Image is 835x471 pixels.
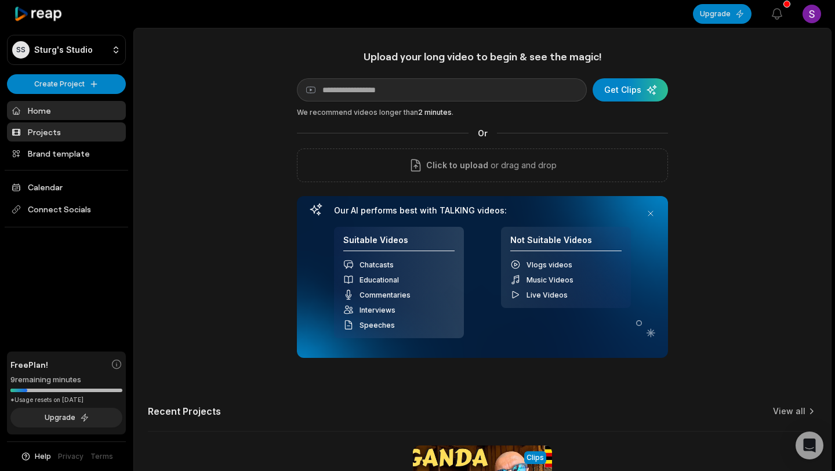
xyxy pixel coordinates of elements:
span: Live Videos [527,291,568,299]
a: Calendar [7,177,126,197]
p: Sturg's Studio [34,45,93,55]
span: Connect Socials [7,199,126,220]
div: SS [12,41,30,59]
span: Music Videos [527,276,573,284]
span: Chatcasts [360,260,394,269]
button: Get Clips [593,78,668,102]
button: Upgrade [10,408,122,427]
span: Vlogs videos [527,260,572,269]
h1: Upload your long video to begin & see the magic! [297,50,668,63]
span: Free Plan! [10,358,48,371]
span: Interviews [360,306,395,314]
a: Terms [90,451,113,462]
span: Educational [360,276,399,284]
a: Privacy [58,451,83,462]
span: Or [469,127,497,139]
span: Help [35,451,51,462]
a: Home [7,101,126,120]
button: Create Project [7,74,126,94]
a: View all [773,405,805,417]
div: *Usage resets on [DATE] [10,396,122,404]
div: We recommend videos longer than . [297,107,668,118]
button: Help [20,451,51,462]
h3: Our AI performs best with TALKING videos: [334,205,631,216]
div: Open Intercom Messenger [796,432,823,459]
button: Upgrade [693,4,752,24]
div: 9 remaining minutes [10,374,122,386]
span: Speeches [360,321,395,329]
span: Click to upload [426,158,488,172]
a: Brand template [7,144,126,163]
h4: Suitable Videos [343,235,455,252]
h4: Not Suitable Videos [510,235,622,252]
span: 2 minutes [418,108,452,117]
p: or drag and drop [488,158,557,172]
span: Commentaries [360,291,411,299]
h2: Recent Projects [148,405,221,417]
a: Projects [7,122,126,142]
